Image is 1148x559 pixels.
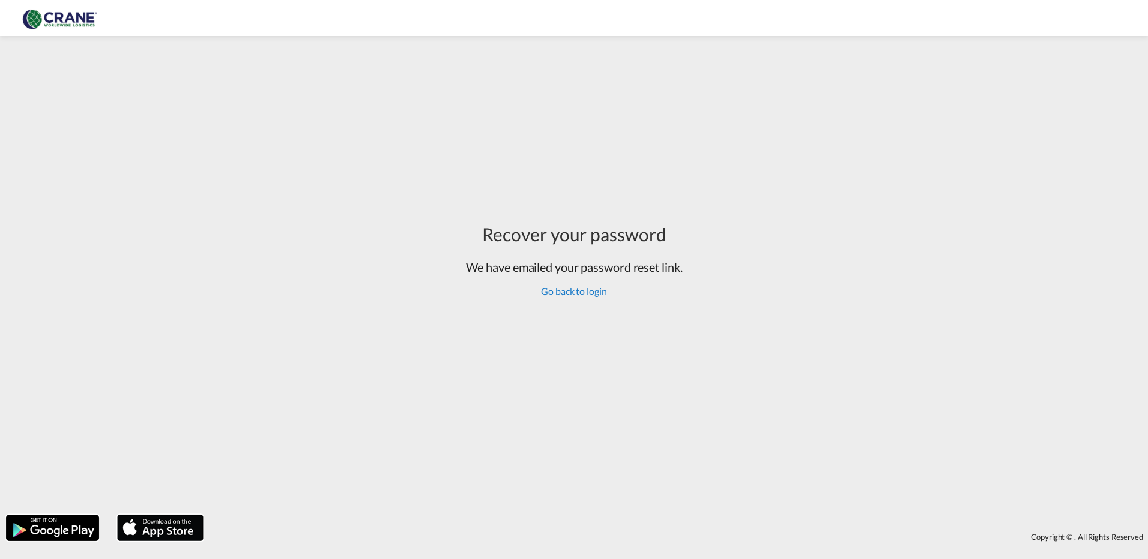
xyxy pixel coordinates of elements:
[116,513,205,542] img: apple.png
[466,259,683,275] h2: We have emailed your password reset link.
[5,513,100,542] img: google.png
[210,527,1148,547] div: Copyright © . All Rights Reserved
[541,285,606,297] a: Go back to login
[466,221,683,247] div: Recover your password
[18,5,99,32] img: 374de710c13411efa3da03fd754f1635.jpg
